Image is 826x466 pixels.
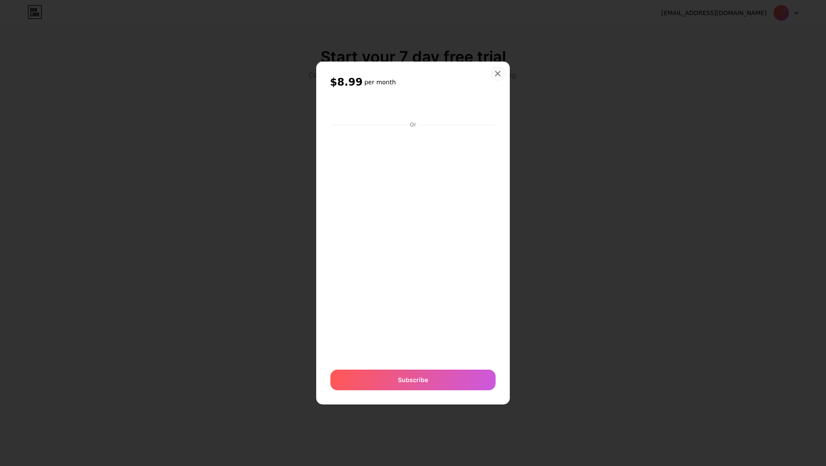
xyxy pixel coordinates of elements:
div: Or [408,121,418,128]
span: Subscribe [398,375,428,384]
h6: per month [364,78,396,86]
span: $8.99 [330,75,363,89]
iframe: Secure payment button frame [330,98,496,119]
iframe: Secure payment input frame [329,129,497,361]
